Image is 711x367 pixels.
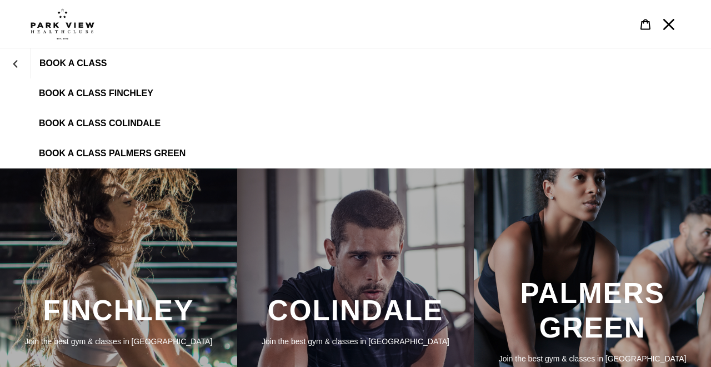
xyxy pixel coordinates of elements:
[11,335,226,348] p: Join the best gym & classes in [GEOGRAPHIC_DATA]
[11,294,226,328] h3: FINCHLEY
[39,58,107,68] span: BOOK A CLASS
[485,276,700,345] h3: PALMERS GREEN
[31,8,94,39] img: Park view health clubs is a gym near you.
[248,335,463,348] p: Join the best gym & classes in [GEOGRAPHIC_DATA]
[39,118,161,128] span: BOOK A CLASS COLINDALE
[39,148,186,158] span: BOOK A CLASS PALMERS GREEN
[657,12,680,36] button: Menu
[248,294,463,328] h3: COLINDALE
[39,88,153,98] span: BOOK A CLASS FINCHLEY
[485,353,700,365] p: Join the best gym & classes in [GEOGRAPHIC_DATA]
